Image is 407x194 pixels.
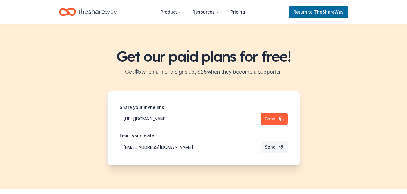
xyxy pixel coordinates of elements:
[156,5,250,19] nav: Main
[188,6,224,18] button: Resources
[156,6,186,18] button: Product
[293,8,343,16] span: Return
[7,48,400,65] h1: Get our paid plans for free!
[120,133,154,139] label: Email your invite
[265,143,276,151] span: Send
[120,104,164,110] label: Share your invite link
[289,6,348,18] a: Returnto TheShareWay
[7,67,400,77] h2: Get $ 5 when a friend signs up, $ 25 when they become a supporter.
[261,141,288,153] button: Send
[226,6,250,18] a: Pricing
[59,5,117,19] a: Home
[261,113,288,125] button: Copy
[308,9,343,14] span: to TheShareWay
